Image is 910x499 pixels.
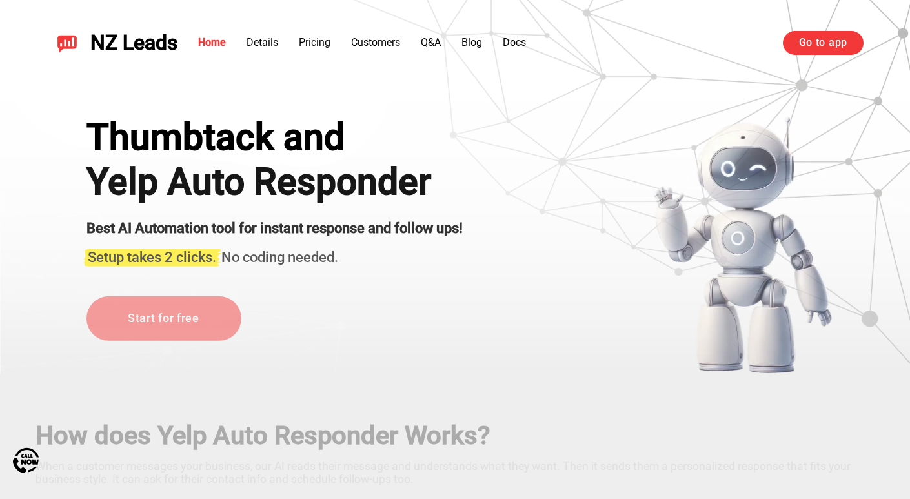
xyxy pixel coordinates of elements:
[421,36,441,48] a: Q&A
[86,296,241,341] a: Start for free
[299,36,330,48] a: Pricing
[783,31,864,54] a: Go to app
[86,241,463,267] h3: No coding needed.
[351,36,400,48] a: Customers
[503,36,526,48] a: Docs
[57,32,77,53] img: NZ Leads logo
[90,31,177,55] span: NZ Leads
[88,249,216,265] span: Setup takes 2 clicks.
[13,447,39,473] img: Call Now
[35,421,875,451] h2: How does Yelp Auto Responder Works?
[86,116,463,159] div: Thumbtack and
[461,36,482,48] a: Blog
[247,36,278,48] a: Details
[652,116,833,374] img: yelp bot
[198,36,226,48] a: Home
[86,160,463,203] h1: Yelp Auto Responder
[86,220,463,236] strong: Best AI Automation tool for instant response and follow ups!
